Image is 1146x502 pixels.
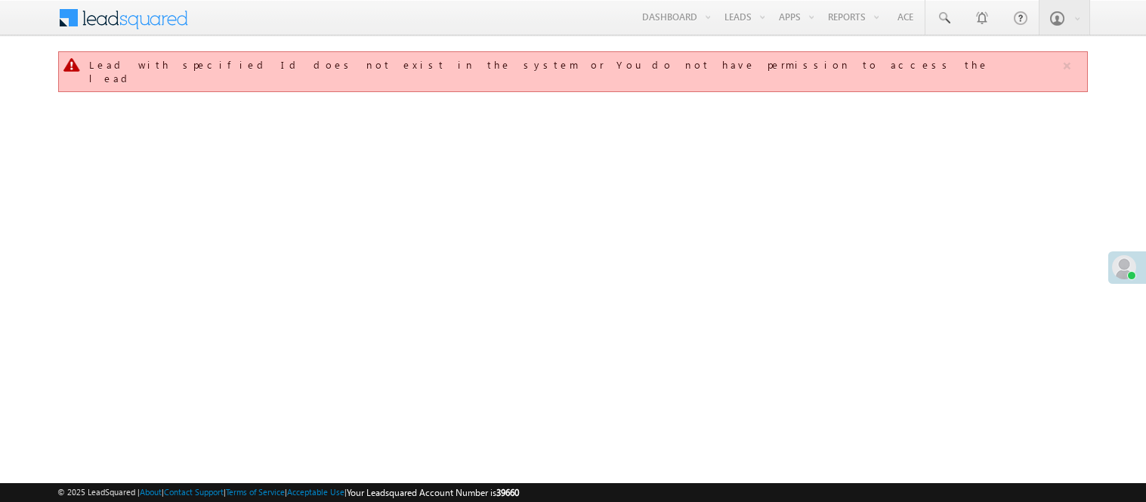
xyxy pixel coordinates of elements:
span: © 2025 LeadSquared | | | | | [57,485,519,500]
span: Your Leadsquared Account Number is [347,487,519,498]
span: 39660 [496,487,519,498]
a: Contact Support [164,487,224,497]
a: About [140,487,162,497]
a: Terms of Service [226,487,285,497]
div: Lead with specified Id does not exist in the system or You do not have permission to access the lead [89,58,1061,85]
a: Acceptable Use [287,487,344,497]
